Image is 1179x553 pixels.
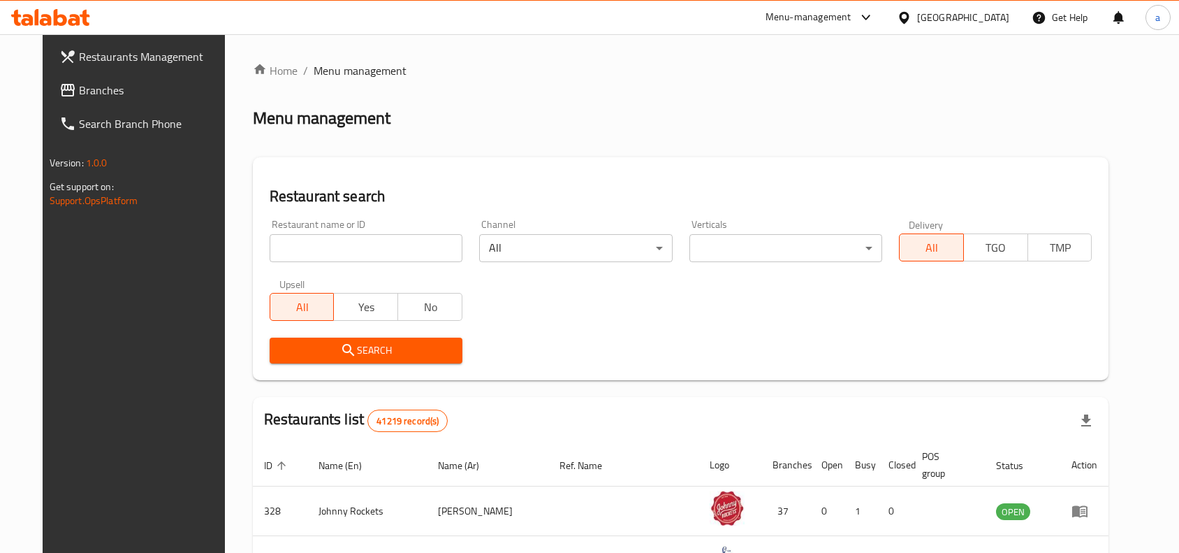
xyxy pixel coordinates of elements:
[264,409,448,432] h2: Restaurants list
[922,448,969,482] span: POS group
[50,178,114,196] span: Get support on:
[270,186,1092,207] h2: Restaurant search
[270,293,335,321] button: All
[1060,444,1108,487] th: Action
[48,73,240,107] a: Branches
[1069,404,1103,438] div: Export file
[917,10,1009,25] div: [GEOGRAPHIC_DATA]
[50,154,84,172] span: Version:
[368,415,447,428] span: 41219 record(s)
[761,487,810,536] td: 37
[810,444,844,487] th: Open
[996,504,1030,520] span: OPEN
[253,62,1109,79] nav: breadcrumb
[397,293,462,321] button: No
[761,444,810,487] th: Branches
[367,410,448,432] div: Total records count
[899,234,964,261] button: All
[909,220,944,229] label: Delivery
[48,107,240,141] a: Search Branch Phone
[963,234,1028,261] button: TGO
[689,234,882,262] div: ​
[810,487,844,536] td: 0
[996,457,1041,474] span: Status
[253,107,390,129] h2: Menu management
[766,9,851,26] div: Menu-management
[86,154,108,172] span: 1.0.0
[318,457,380,474] span: Name (En)
[50,192,138,210] a: Support.OpsPlatform
[404,297,457,317] span: No
[438,457,497,474] span: Name (Ar)
[710,491,745,526] img: Johnny Rockets
[270,338,462,364] button: Search
[307,487,427,536] td: Johnny Rockets
[1034,238,1087,258] span: TMP
[844,487,877,536] td: 1
[969,238,1023,258] span: TGO
[844,444,877,487] th: Busy
[1027,234,1092,261] button: TMP
[48,40,240,73] a: Restaurants Management
[905,238,958,258] span: All
[253,62,298,79] a: Home
[303,62,308,79] li: /
[279,279,305,289] label: Upsell
[877,444,911,487] th: Closed
[253,487,307,536] td: 328
[877,487,911,536] td: 0
[1071,503,1097,519] div: Menu
[996,503,1030,520] div: OPEN
[276,297,329,317] span: All
[79,48,228,65] span: Restaurants Management
[427,487,548,536] td: [PERSON_NAME]
[479,234,672,262] div: All
[698,444,761,487] th: Logo
[1155,10,1160,25] span: a
[559,457,620,474] span: Ref. Name
[79,115,228,132] span: Search Branch Phone
[314,62,407,79] span: Menu management
[264,457,291,474] span: ID
[79,82,228,99] span: Branches
[333,293,398,321] button: Yes
[270,234,462,262] input: Search for restaurant name or ID..
[281,342,451,359] span: Search
[339,297,393,317] span: Yes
